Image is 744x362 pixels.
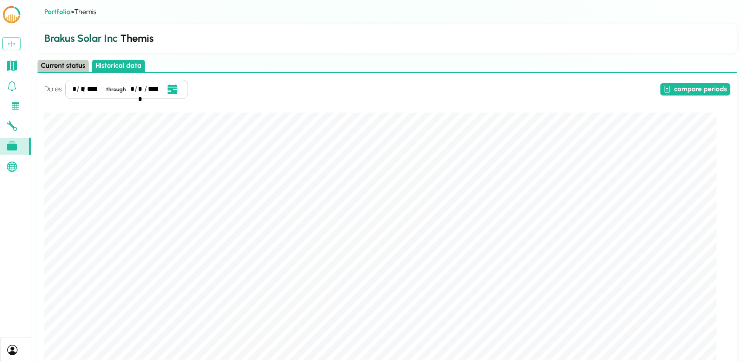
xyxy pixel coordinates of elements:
[38,60,89,72] button: Current status
[44,84,62,94] h4: Dates
[92,60,145,72] button: Historical data
[77,84,79,94] div: /
[164,84,180,95] button: Open date picker
[83,84,86,94] div: /
[1,5,22,25] img: LCOE.ai
[44,7,730,17] div: > Themis
[38,60,737,73] div: Select page state
[145,84,147,94] div: /
[72,84,76,94] div: month,
[44,31,730,46] h2: Themis
[87,84,102,94] div: year,
[44,8,70,16] a: Portfolio
[148,84,163,94] div: year,
[130,84,134,94] div: month,
[138,84,143,94] div: day,
[135,84,137,94] div: /
[103,85,129,93] div: through
[81,84,82,94] div: day,
[660,83,730,96] button: compare periods
[44,32,118,44] span: Brakus Solar Inc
